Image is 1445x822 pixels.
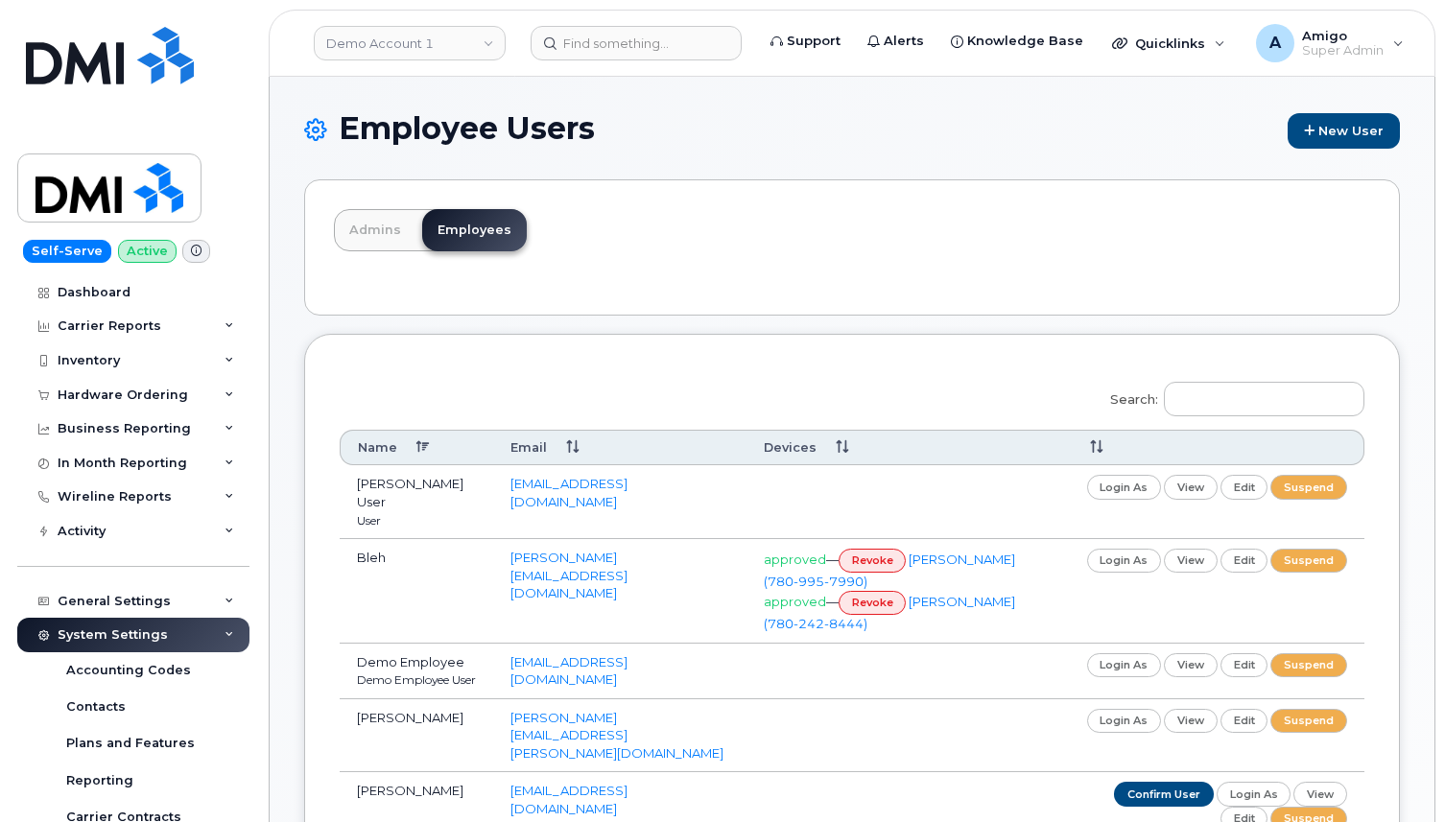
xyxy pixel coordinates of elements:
[1217,782,1291,806] a: login as
[357,672,476,687] small: Demo Employee User
[1220,475,1268,499] a: edit
[764,594,826,609] span: approved
[1293,782,1347,806] a: view
[340,699,493,773] td: [PERSON_NAME]
[1220,709,1268,733] a: edit
[422,209,527,251] a: Employees
[1164,475,1218,499] a: view
[510,654,628,688] a: [EMAIL_ADDRESS][DOMAIN_NAME]
[1270,475,1347,499] a: suspend
[764,552,826,567] span: approved
[1270,653,1347,677] a: suspend
[1164,382,1364,416] input: Search:
[839,549,907,573] a: revoke
[1098,369,1364,423] label: Search:
[1087,475,1162,499] a: login as
[746,539,1054,643] td: — —
[510,476,628,509] a: [EMAIL_ADDRESS][DOMAIN_NAME]
[1054,430,1364,465] th: : activate to sort column ascending
[1270,709,1347,733] a: suspend
[746,430,1054,465] th: Devices: activate to sort column ascending
[1087,653,1162,677] a: login as
[1164,709,1218,733] a: view
[340,465,493,539] td: [PERSON_NAME] User
[1288,113,1400,149] a: New User
[340,430,493,465] th: Name: activate to sort column descending
[510,710,723,761] a: [PERSON_NAME][EMAIL_ADDRESS][PERSON_NAME][DOMAIN_NAME]
[1087,549,1162,573] a: login as
[493,430,746,465] th: Email: activate to sort column ascending
[1270,549,1347,573] a: suspend
[1220,549,1268,573] a: edit
[1164,653,1218,677] a: view
[340,644,493,699] td: Demo Employee
[1087,709,1162,733] a: login as
[839,591,907,615] a: revoke
[510,783,628,816] a: [EMAIL_ADDRESS][DOMAIN_NAME]
[304,111,1400,149] h1: Employee Users
[340,539,493,643] td: Bleh
[510,550,628,600] a: [PERSON_NAME][EMAIL_ADDRESS][DOMAIN_NAME]
[1220,653,1268,677] a: edit
[1164,549,1218,573] a: view
[334,209,416,251] a: Admins
[357,513,381,528] small: User
[1114,782,1214,806] a: confirm user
